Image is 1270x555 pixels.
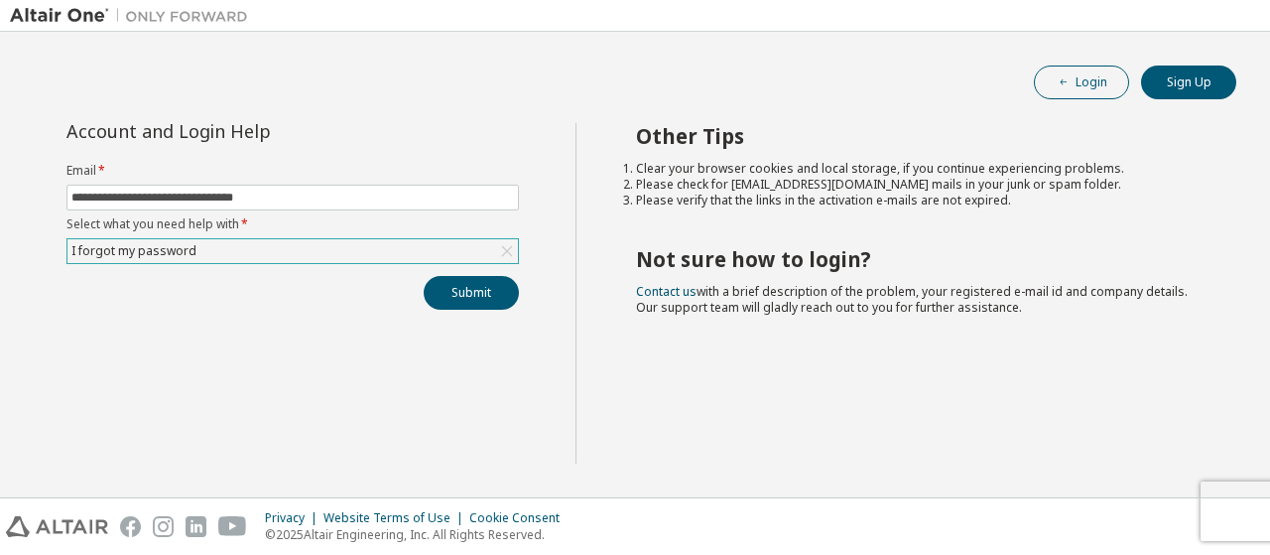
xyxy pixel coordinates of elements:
[265,526,571,543] p: © 2025 Altair Engineering, Inc. All Rights Reserved.
[1141,66,1236,99] button: Sign Up
[186,516,206,537] img: linkedin.svg
[10,6,258,26] img: Altair One
[66,216,519,232] label: Select what you need help with
[153,516,174,537] img: instagram.svg
[68,240,199,262] div: I forgot my password
[636,283,697,300] a: Contact us
[636,246,1202,272] h2: Not sure how to login?
[636,123,1202,149] h2: Other Tips
[1034,66,1129,99] button: Login
[424,276,519,310] button: Submit
[469,510,571,526] div: Cookie Consent
[67,239,518,263] div: I forgot my password
[636,161,1202,177] li: Clear your browser cookies and local storage, if you continue experiencing problems.
[636,283,1188,316] span: with a brief description of the problem, your registered e-mail id and company details. Our suppo...
[636,177,1202,193] li: Please check for [EMAIL_ADDRESS][DOMAIN_NAME] mails in your junk or spam folder.
[66,123,429,139] div: Account and Login Help
[636,193,1202,208] li: Please verify that the links in the activation e-mails are not expired.
[66,163,519,179] label: Email
[6,516,108,537] img: altair_logo.svg
[265,510,323,526] div: Privacy
[323,510,469,526] div: Website Terms of Use
[120,516,141,537] img: facebook.svg
[218,516,247,537] img: youtube.svg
